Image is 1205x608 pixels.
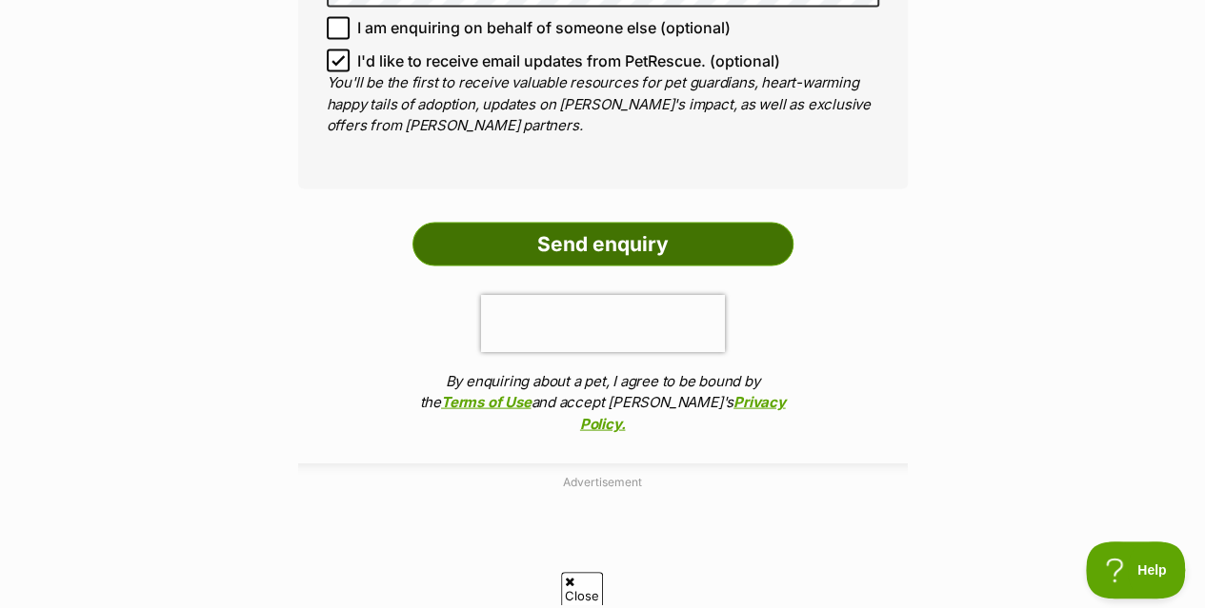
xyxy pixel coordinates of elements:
input: Send enquiry [412,222,793,265]
a: Terms of Use [441,392,531,410]
p: You'll be the first to receive valuable resources for pet guardians, heart-warming happy tails of... [327,71,879,136]
span: Close [561,572,603,605]
iframe: Help Scout Beacon - Open [1086,541,1186,598]
p: By enquiring about a pet, I agree to be bound by the and accept [PERSON_NAME]'s [412,370,793,435]
iframe: reCAPTCHA [481,294,725,351]
a: Privacy Policy. [580,392,786,432]
span: I am enquiring on behalf of someone else (optional) [357,16,731,39]
span: I'd like to receive email updates from PetRescue. (optional) [357,49,780,71]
